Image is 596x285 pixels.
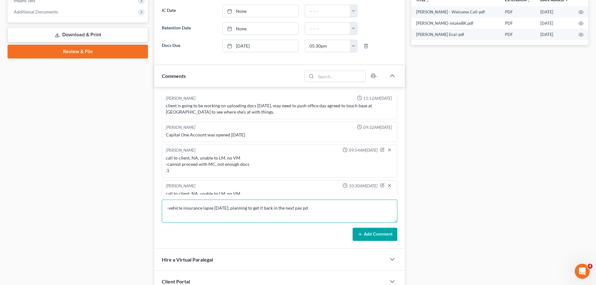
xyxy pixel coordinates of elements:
[166,95,196,101] div: [PERSON_NAME]
[305,5,350,17] input: -- : --
[500,18,535,29] td: PDF
[223,40,298,52] a: [DATE]
[411,18,500,29] td: [PERSON_NAME]-intakeBK.pdf
[166,183,196,189] div: [PERSON_NAME]
[162,257,213,262] span: Hire a Virtual Paralegal
[316,71,366,82] input: Search...
[166,155,393,174] div: call to client, NA, unable to LM, no VM -cannot proceed with MC, not enough docs .1
[159,40,219,52] label: Docs Due
[166,125,196,130] div: [PERSON_NAME]
[305,23,350,34] input: -- : --
[411,29,500,40] td: [PERSON_NAME] Eval-pdf
[305,40,350,52] input: -- : --
[500,6,535,18] td: PDF
[159,5,219,17] label: IC Date
[8,45,148,59] a: Review & File
[363,125,392,130] span: 09:32AM[DATE]
[349,147,378,153] span: 09:54AM[DATE]
[159,22,219,35] label: Retention Date
[349,183,378,189] span: 10:30AM[DATE]
[500,29,535,40] td: PDF
[353,228,397,241] button: Add Comment
[162,278,190,284] span: Client Portal
[535,18,573,29] td: [DATE]
[166,191,393,197] div: call to client, NA, unable to LM, no VM
[223,5,298,17] a: None
[223,23,298,34] a: None
[363,95,392,101] span: 11:12AM[DATE]
[535,29,573,40] td: [DATE]
[588,264,593,269] span: 4
[14,9,58,14] span: Additional Documents
[8,28,148,42] a: Download & Print
[411,6,500,18] td: [PERSON_NAME] - Welcome Call-pdf
[162,73,186,79] span: Comments
[575,264,590,279] iframe: Intercom live chat
[535,6,573,18] td: [DATE]
[166,103,393,115] div: client is going to be working on uploading docs [DATE], may need to push office day agreed to tou...
[166,132,393,138] div: Capital One Account was opened [DATE]
[166,147,196,154] div: [PERSON_NAME]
